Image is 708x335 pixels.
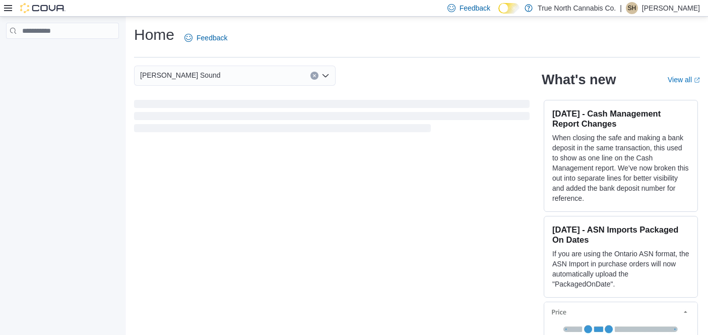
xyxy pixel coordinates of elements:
[542,72,616,88] h2: What's new
[552,133,689,203] p: When closing the safe and making a bank deposit in the same transaction, this used to show as one...
[6,41,119,65] nav: Complex example
[538,2,616,14] p: True North Cannabis Co.
[197,33,227,43] span: Feedback
[694,77,700,83] svg: External link
[552,249,689,289] p: If you are using the Ontario ASN format, the ASN Import in purchase orders will now automatically...
[460,3,490,13] span: Feedback
[140,69,221,81] span: [PERSON_NAME] Sound
[310,72,318,80] button: Clear input
[134,102,530,134] span: Loading
[180,28,231,48] a: Feedback
[620,2,622,14] p: |
[642,2,700,14] p: [PERSON_NAME]
[668,76,700,84] a: View allExternal link
[321,72,330,80] button: Open list of options
[552,225,689,245] h3: [DATE] - ASN Imports Packaged On Dates
[628,2,636,14] span: SH
[626,2,638,14] div: Sherry Harrison
[134,25,174,45] h1: Home
[498,3,520,14] input: Dark Mode
[20,3,66,13] img: Cova
[552,108,689,129] h3: [DATE] - Cash Management Report Changes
